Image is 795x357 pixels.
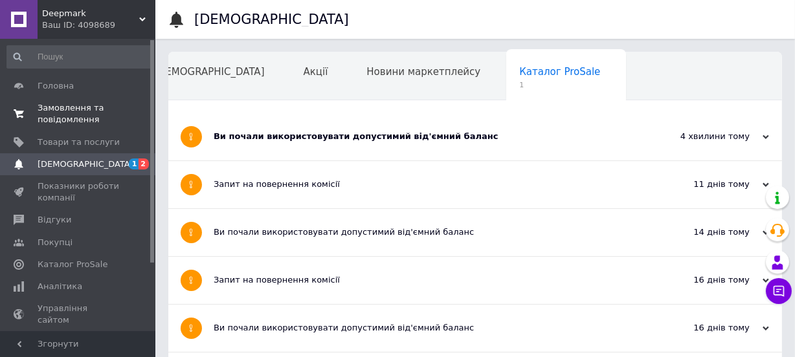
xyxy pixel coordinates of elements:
div: Ваш ID: 4098689 [42,19,155,31]
div: Ви почали використовувати допустимий від'ємний баланс [214,322,640,334]
input: Пошук [6,45,152,69]
span: [DEMOGRAPHIC_DATA] [38,158,133,170]
div: 16 днів тому [640,322,769,334]
div: 4 хвилини тому [640,131,769,142]
span: Відгуки [38,214,71,226]
button: Чат з покупцем [766,278,792,304]
span: Акції [304,66,328,78]
div: Ви почали використовувати допустимий від'ємний баланс [214,131,640,142]
div: 14 днів тому [640,226,769,238]
span: Товари та послуги [38,136,120,148]
span: Головна [38,80,74,92]
span: Замовлення та повідомлення [38,102,120,125]
span: 2 [154,80,265,90]
span: 2 [139,158,149,169]
span: Каталог ProSale [38,259,107,270]
span: [DEMOGRAPHIC_DATA] [154,66,265,78]
span: Deepmark [42,8,139,19]
div: 11 днів тому [640,178,769,190]
div: 16 днів тому [640,274,769,286]
span: Покупці [38,237,73,248]
span: Управління сайтом [38,303,120,326]
span: Каталог ProSale [519,66,600,78]
span: 1 [129,158,139,169]
div: Ви почали використовувати допустимий від'ємний баланс [214,226,640,238]
h1: [DEMOGRAPHIC_DATA] [194,12,349,27]
div: Запит на повернення комісії [214,274,640,286]
span: Аналітика [38,281,82,292]
span: Показники роботи компанії [38,180,120,204]
span: 1 [519,80,600,90]
span: Новини маркетплейсу [366,66,480,78]
div: Запит на повернення комісії [214,178,640,190]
